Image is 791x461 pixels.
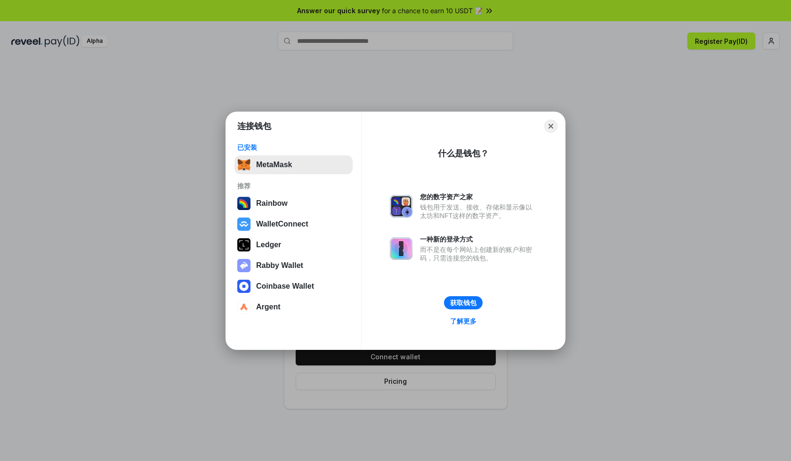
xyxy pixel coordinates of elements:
[544,120,557,133] button: Close
[237,218,250,231] img: svg+xml,%3Csvg%20width%3D%2228%22%20height%3D%2228%22%20viewBox%3D%220%200%2028%2028%22%20fill%3D...
[234,194,353,213] button: Rainbow
[237,300,250,314] img: svg+xml,%3Csvg%20width%3D%2228%22%20height%3D%2228%22%20viewBox%3D%220%200%2028%2028%22%20fill%3D...
[234,298,353,316] button: Argent
[237,280,250,293] img: svg+xml,%3Csvg%20width%3D%2228%22%20height%3D%2228%22%20viewBox%3D%220%200%2028%2028%22%20fill%3D...
[420,193,537,201] div: 您的数字资产之家
[237,197,250,210] img: svg+xml,%3Csvg%20width%3D%22120%22%20height%3D%22120%22%20viewBox%3D%220%200%20120%20120%22%20fil...
[234,235,353,254] button: Ledger
[444,296,483,309] button: 获取钱包
[234,256,353,275] button: Rabby Wallet
[420,245,537,262] div: 而不是在每个网站上创建新的账户和密码，只需连接您的钱包。
[237,121,271,132] h1: 连接钱包
[390,195,412,218] img: svg+xml,%3Csvg%20xmlns%3D%22http%3A%2F%2Fwww.w3.org%2F2000%2Fsvg%22%20fill%3D%22none%22%20viewBox...
[256,241,281,249] div: Ledger
[237,182,350,190] div: 推荐
[390,237,412,260] img: svg+xml,%3Csvg%20xmlns%3D%22http%3A%2F%2Fwww.w3.org%2F2000%2Fsvg%22%20fill%3D%22none%22%20viewBox...
[237,158,250,171] img: svg+xml,%3Csvg%20fill%3D%22none%22%20height%3D%2233%22%20viewBox%3D%220%200%2035%2033%22%20width%...
[234,277,353,296] button: Coinbase Wallet
[450,299,476,307] div: 获取钱包
[420,235,537,243] div: 一种新的登录方式
[237,238,250,251] img: svg+xml,%3Csvg%20xmlns%3D%22http%3A%2F%2Fwww.w3.org%2F2000%2Fsvg%22%20width%3D%2228%22%20height%3...
[256,261,303,270] div: Rabby Wallet
[256,282,314,291] div: Coinbase Wallet
[256,220,308,228] div: WalletConnect
[256,303,281,311] div: Argent
[450,317,476,325] div: 了解更多
[256,161,292,169] div: MetaMask
[237,259,250,272] img: svg+xml,%3Csvg%20xmlns%3D%22http%3A%2F%2Fwww.w3.org%2F2000%2Fsvg%22%20fill%3D%22none%22%20viewBox...
[438,148,489,159] div: 什么是钱包？
[234,155,353,174] button: MetaMask
[234,215,353,234] button: WalletConnect
[420,203,537,220] div: 钱包用于发送、接收、存储和显示像以太坊和NFT这样的数字资产。
[256,199,288,208] div: Rainbow
[237,143,350,152] div: 已安装
[444,315,482,327] a: 了解更多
